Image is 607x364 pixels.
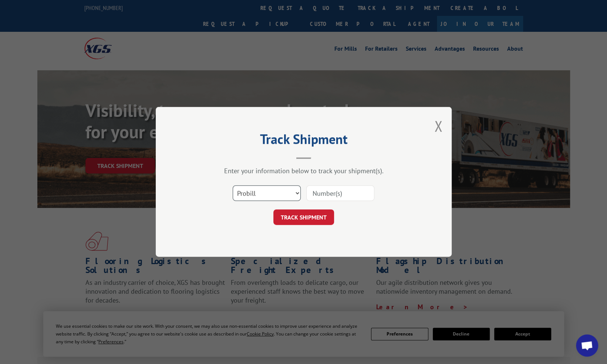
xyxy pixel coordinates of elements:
[193,167,415,175] div: Enter your information below to track your shipment(s).
[576,334,598,357] div: Open chat
[306,186,374,201] input: Number(s)
[193,134,415,148] h2: Track Shipment
[273,210,334,225] button: TRACK SHIPMENT
[434,116,442,136] button: Close modal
